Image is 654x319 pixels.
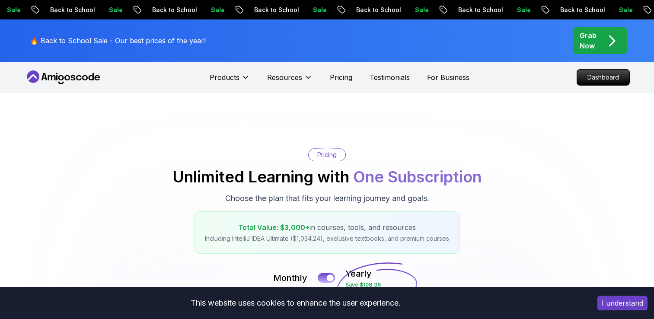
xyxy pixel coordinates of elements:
[238,223,309,232] span: Total Value: $3,000+
[608,6,635,14] p: Sale
[141,6,200,14] p: Back to School
[243,6,302,14] p: Back to School
[370,72,410,83] a: Testimonials
[577,69,630,86] a: Dashboard
[205,222,449,233] p: in courses, tools, and resources
[597,296,648,310] button: Accept cookies
[225,192,429,204] p: Choose the plan that fits your learning journey and goals.
[353,167,482,186] span: One Subscription
[205,234,449,243] p: Including IntelliJ IDEA Ultimate ($1,034.24), exclusive textbooks, and premium courses
[427,72,469,83] a: For Business
[200,6,227,14] p: Sale
[98,6,125,14] p: Sale
[30,35,206,46] p: 🔥 Back to School Sale - Our best prices of the year!
[404,6,431,14] p: Sale
[577,70,629,85] p: Dashboard
[302,6,329,14] p: Sale
[172,168,482,185] h2: Unlimited Learning with
[549,6,608,14] p: Back to School
[210,72,250,89] button: Products
[345,6,404,14] p: Back to School
[267,72,313,89] button: Resources
[267,72,302,83] p: Resources
[330,72,352,83] a: Pricing
[273,272,307,284] p: Monthly
[210,72,239,83] p: Products
[580,30,597,51] p: Grab Now
[39,6,98,14] p: Back to School
[317,150,337,159] p: Pricing
[447,6,506,14] p: Back to School
[506,6,533,14] p: Sale
[6,293,584,313] div: This website uses cookies to enhance the user experience.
